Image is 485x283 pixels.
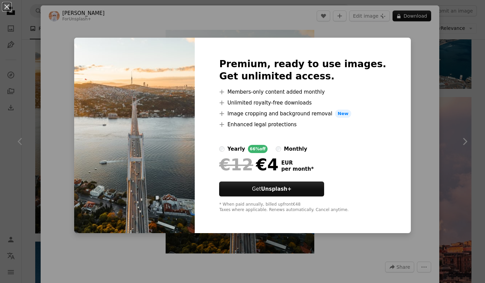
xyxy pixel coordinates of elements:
[219,88,386,96] li: Members-only content added monthly
[219,156,278,173] div: €4
[219,110,386,118] li: Image cropping and background removal
[284,145,307,153] div: monthly
[219,182,324,196] button: GetUnsplash+
[219,120,386,129] li: Enhanced legal protections
[74,38,195,233] img: premium_photo-1731264250053-aa6ad7cbe8f8
[335,110,351,118] span: New
[248,145,268,153] div: 66% off
[219,99,386,107] li: Unlimited royalty-free downloads
[219,146,225,152] input: yearly66%off
[219,156,253,173] span: €12
[261,186,292,192] strong: Unsplash+
[281,160,314,166] span: EUR
[281,166,314,172] span: per month *
[219,58,386,82] h2: Premium, ready to use images. Get unlimited access.
[219,202,386,213] div: * When paid annually, billed upfront €48 Taxes where applicable. Renews automatically. Cancel any...
[276,146,281,152] input: monthly
[227,145,245,153] div: yearly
